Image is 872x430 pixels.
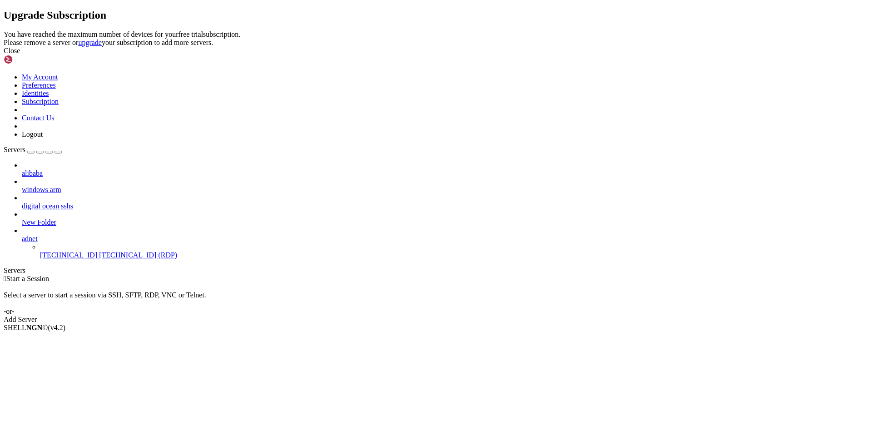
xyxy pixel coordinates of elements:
a: Preferences [22,81,56,89]
span: New Folder [22,218,56,226]
li: New Folder [22,210,868,227]
a: My Account [22,73,58,81]
span: [TECHNICAL_ID] [40,251,97,259]
img: Shellngn [4,55,56,64]
a: digital ocean sshs [22,202,868,210]
h2: Upgrade Subscription [4,9,868,21]
span: 4.2.0 [48,324,66,331]
a: alibaba [22,169,868,178]
div: Add Server [4,316,868,324]
div: Servers [4,267,868,275]
a: Contact Us [22,114,54,122]
a: Identities [22,89,49,97]
li: [TECHNICAL_ID] [TECHNICAL_ID] (RDP) [40,243,868,259]
li: alibaba [22,161,868,178]
a: [TECHNICAL_ID] [TECHNICAL_ID] (RDP) [40,251,868,259]
span:  [4,275,6,282]
span: digital ocean sshs [22,202,73,210]
span: SHELL © [4,324,65,331]
span: Servers [4,146,25,153]
li: adnet [22,227,868,259]
a: Subscription [22,98,59,105]
div: Close [4,47,868,55]
a: Logout [22,130,43,138]
a: windows arm [22,186,868,194]
div: You have reached the maximum number of devices for your free trial subscription. Please remove a ... [4,30,868,47]
a: upgrade [78,39,102,46]
span: adnet [22,235,38,242]
span: windows arm [22,186,61,193]
span: alibaba [22,169,43,177]
a: New Folder [22,218,868,227]
a: adnet [22,235,868,243]
div: Select a server to start a session via SSH, SFTP, RDP, VNC or Telnet. -or- [4,283,868,316]
a: Servers [4,146,62,153]
span: Start a Session [6,275,49,282]
li: windows arm [22,178,868,194]
b: NGN [26,324,43,331]
span: [TECHNICAL_ID] (RDP) [99,251,177,259]
li: digital ocean sshs [22,194,868,210]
